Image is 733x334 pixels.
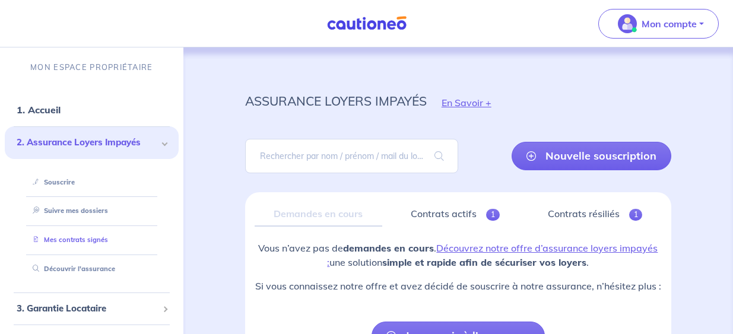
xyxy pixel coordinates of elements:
[528,202,662,227] a: Contrats résiliés1
[30,62,153,73] p: MON ESPACE PROPRIÉTAIRE
[28,265,115,273] a: Découvrir l'assurance
[28,206,108,215] a: Suivre mes dossiers
[28,236,108,244] a: Mes contrats signés
[420,139,458,173] span: search
[512,142,671,170] a: Nouvelle souscription
[245,90,427,112] p: assurance loyers impayés
[629,209,643,221] span: 1
[19,173,164,192] div: Souscrire
[255,241,662,269] p: Vous n’avez pas de . une solution .
[17,104,61,116] a: 1. Accueil
[255,279,662,293] p: Si vous connaissez notre offre et avez décidé de souscrire à notre assurance, n’hésitez plus :
[392,202,519,227] a: Contrats actifs1
[598,9,719,39] button: illu_account_valid_menu.svgMon compte
[322,16,411,31] img: Cautioneo
[5,126,179,159] div: 2. Assurance Loyers Impayés
[245,139,458,173] input: Rechercher par nom / prénom / mail du locataire
[618,14,637,33] img: illu_account_valid_menu.svg
[5,297,179,320] div: 3. Garantie Locataire
[642,17,697,31] p: Mon compte
[382,256,586,268] strong: simple et rapide afin de sécuriser vos loyers
[17,302,158,316] span: 3. Garantie Locataire
[5,98,179,122] div: 1. Accueil
[19,201,164,221] div: Suivre mes dossiers
[427,85,506,120] button: En Savoir +
[28,178,75,186] a: Souscrire
[327,242,658,268] a: Découvrez notre offre d’assurance loyers impayés :
[19,230,164,250] div: Mes contrats signés
[17,136,158,149] span: 2. Assurance Loyers Impayés
[19,259,164,279] div: Découvrir l'assurance
[343,242,434,254] strong: demandes en cours
[486,209,500,221] span: 1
